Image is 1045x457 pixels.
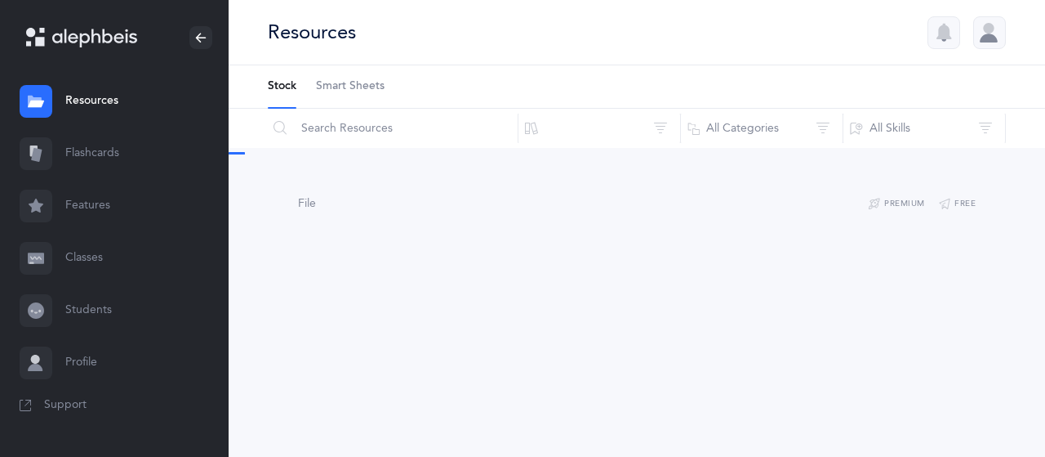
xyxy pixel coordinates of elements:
[938,195,976,214] button: Free
[843,109,1006,148] button: All Skills
[267,109,518,148] input: Search Resources
[298,197,316,210] span: File
[44,397,87,414] span: Support
[268,19,356,46] div: Resources
[868,195,925,214] button: Premium
[680,109,843,148] button: All Categories
[316,78,385,95] span: Smart Sheets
